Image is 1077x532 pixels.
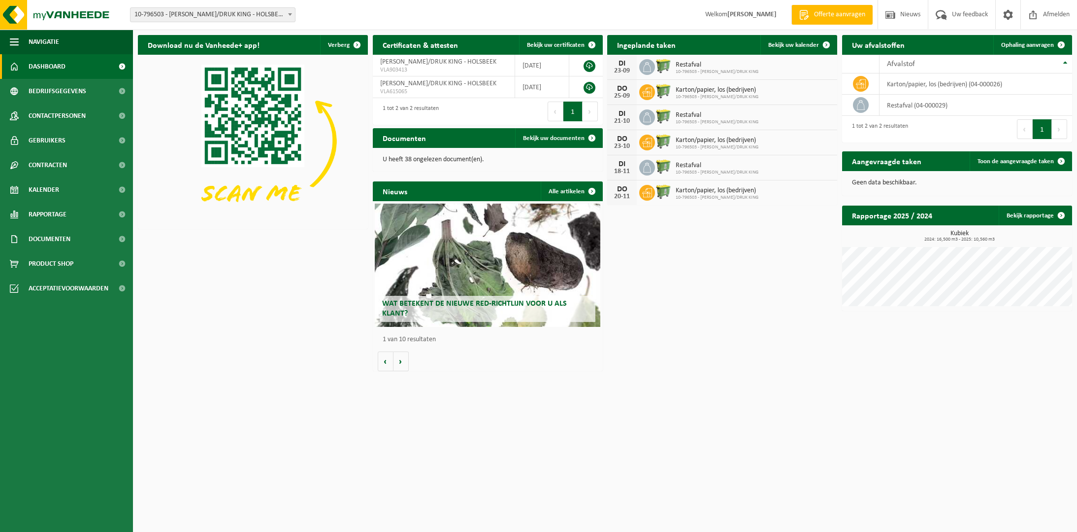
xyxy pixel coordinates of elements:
[978,158,1054,165] span: Toon de aangevraagde taken
[29,202,66,227] span: Rapportage
[676,86,758,94] span: Karton/papier, los (bedrijven)
[612,60,632,68] div: DI
[607,35,685,54] h2: Ingeplande taken
[970,151,1071,171] a: Toon de aangevraagde taken
[847,118,908,140] div: 1 tot 2 van 2 resultaten
[378,352,393,371] button: Vorige
[880,73,1072,95] td: karton/papier, los (bedrijven) (04-000026)
[612,168,632,175] div: 18-11
[655,108,672,125] img: WB-0660-HPE-GN-50
[655,183,672,200] img: WB-0660-HPE-GN-50
[612,185,632,193] div: DO
[541,181,602,201] a: Alle artikelen
[131,8,295,22] span: 10-796503 - STEVENS BART/DRUK KING - HOLSBEEK
[842,206,942,225] h2: Rapportage 2025 / 2024
[29,104,86,128] span: Contactpersonen
[138,35,269,54] h2: Download nu de Vanheede+ app!
[676,187,758,195] span: Karton/papier, los (bedrijven)
[655,83,672,100] img: WB-0660-HPE-GN-50
[583,102,598,121] button: Next
[676,94,758,100] span: 10-796503 - [PERSON_NAME]/DRUK KING
[29,128,65,153] span: Gebruikers
[676,162,758,170] span: Restafval
[328,42,350,48] span: Verberg
[655,133,672,150] img: WB-0660-HPE-GN-50
[1033,119,1052,139] button: 1
[515,128,602,148] a: Bekijk uw documenten
[880,95,1072,116] td: restafval (04-000029)
[612,160,632,168] div: DI
[515,55,569,76] td: [DATE]
[760,35,836,55] a: Bekijk uw kalender
[130,7,295,22] span: 10-796503 - STEVENS BART/DRUK KING - HOLSBEEK
[842,35,914,54] h2: Uw afvalstoffen
[812,10,868,20] span: Offerte aanvragen
[373,128,436,147] h2: Documenten
[1052,119,1067,139] button: Next
[380,80,496,87] span: [PERSON_NAME]/DRUK KING - HOLSBEEK
[138,55,368,227] img: Download de VHEPlus App
[393,352,409,371] button: Volgende
[29,227,70,251] span: Documenten
[29,251,73,276] span: Product Shop
[676,111,758,119] span: Restafval
[612,193,632,200] div: 20-11
[676,69,758,75] span: 10-796503 - [PERSON_NAME]/DRUK KING
[373,35,468,54] h2: Certificaten & attesten
[655,158,672,175] img: WB-0660-HPE-GN-50
[373,181,417,201] h2: Nieuws
[380,66,507,74] span: VLA903413
[676,195,758,201] span: 10-796503 - [PERSON_NAME]/DRUK KING
[612,93,632,100] div: 25-09
[676,119,758,125] span: 10-796503 - [PERSON_NAME]/DRUK KING
[29,153,67,177] span: Contracten
[548,102,563,121] button: Previous
[523,135,585,142] span: Bekijk uw documenten
[852,179,1062,186] p: Geen data beschikbaar.
[383,156,593,163] p: U heeft 38 ongelezen document(en).
[676,61,758,69] span: Restafval
[29,30,59,54] span: Navigatie
[612,135,632,143] div: DO
[612,85,632,93] div: DO
[527,42,585,48] span: Bekijk uw certificaten
[563,102,583,121] button: 1
[676,137,758,144] span: Karton/papier, los (bedrijven)
[727,11,777,18] strong: [PERSON_NAME]
[842,151,931,171] h2: Aangevraagde taken
[676,144,758,150] span: 10-796503 - [PERSON_NAME]/DRUK KING
[515,76,569,98] td: [DATE]
[993,35,1071,55] a: Ophaling aanvragen
[847,237,1072,242] span: 2024: 16,500 m3 - 2025: 10,560 m3
[1017,119,1033,139] button: Previous
[380,58,496,66] span: [PERSON_NAME]/DRUK KING - HOLSBEEK
[29,177,59,202] span: Kalender
[612,143,632,150] div: 23-10
[382,300,567,317] span: Wat betekent de nieuwe RED-richtlijn voor u als klant?
[655,58,672,74] img: WB-0660-HPE-GN-50
[320,35,367,55] button: Verberg
[612,68,632,74] div: 23-09
[999,206,1071,225] a: Bekijk rapportage
[380,88,507,96] span: VLA615065
[29,79,86,104] span: Bedrijfsgegevens
[676,170,758,176] span: 10-796503 - [PERSON_NAME]/DRUK KING
[847,230,1072,242] h3: Kubiek
[791,5,873,25] a: Offerte aanvragen
[519,35,602,55] a: Bekijk uw certificaten
[29,276,108,301] span: Acceptatievoorwaarden
[375,204,600,327] a: Wat betekent de nieuwe RED-richtlijn voor u als klant?
[612,110,632,118] div: DI
[768,42,819,48] span: Bekijk uw kalender
[29,54,65,79] span: Dashboard
[612,118,632,125] div: 21-10
[378,101,439,122] div: 1 tot 2 van 2 resultaten
[887,60,915,68] span: Afvalstof
[383,336,598,343] p: 1 van 10 resultaten
[1001,42,1054,48] span: Ophaling aanvragen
